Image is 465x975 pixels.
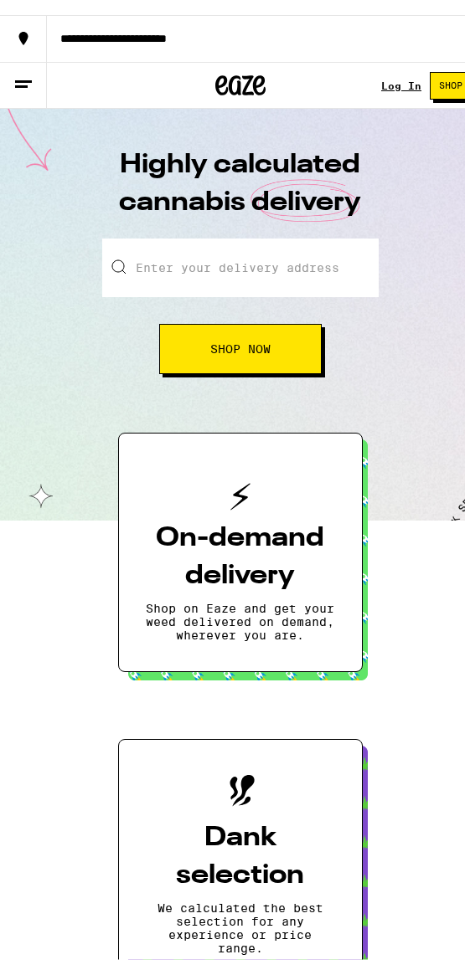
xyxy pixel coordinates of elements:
[146,886,335,940] p: We calculated the best selection for any experience or price range.
[146,587,335,627] p: Shop on Eaze and get your weed delivered on demand, wherever you are.
[159,309,322,359] button: Shop Now
[10,12,121,25] span: Hi. Need any help?
[102,223,379,282] input: Enter your delivery address
[146,505,335,580] h3: On-demand delivery
[381,65,421,76] a: Log In
[146,804,335,880] h3: Dank selection
[210,328,271,340] span: Shop Now
[118,724,363,963] button: Dank selectionWe calculated the best selection for any experience or price range.
[118,418,363,657] button: On-demand deliveryShop on Eaze and get your weed delivered on demand, wherever you are.
[115,131,366,223] h1: Highly calculated cannabis delivery
[439,66,462,75] span: Shop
